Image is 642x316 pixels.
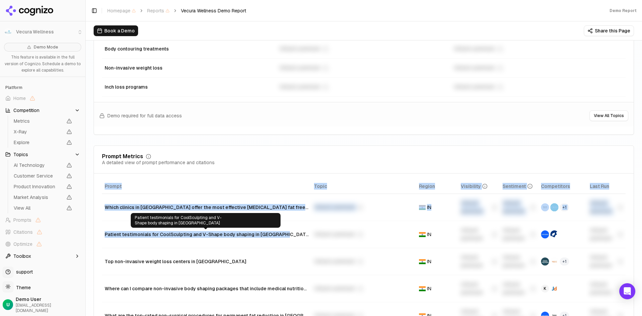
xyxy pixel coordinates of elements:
div: Visibility [461,183,488,190]
nav: breadcrumb [107,7,246,14]
span: Demo required for full data access [107,112,182,119]
img: IN flag [419,286,426,291]
span: Market Analysis [14,194,63,201]
div: Unlock premium [461,253,497,270]
span: Optimize [13,241,32,247]
div: Unlock premium [454,64,623,72]
span: Region [419,183,435,190]
span: Competitors [541,183,570,190]
th: Region [416,179,458,194]
img: kaya clinic [541,203,549,211]
p: Patient testimonials for CoolSculpting and V-Shape body shaping in [GEOGRAPHIC_DATA] [135,215,277,226]
div: Sentiment [503,183,533,190]
span: Toolbox [13,253,31,259]
div: Unlock premium [461,199,497,215]
div: Unlock premium [314,285,413,293]
div: Where can I compare non-invasive body shaping packages that include medical nutrition support in ... [105,285,309,292]
button: Share this Page [584,25,634,36]
div: Top non-invasive weight loss centers in [GEOGRAPHIC_DATA] [105,258,309,265]
span: IN [427,285,431,292]
span: [EMAIL_ADDRESS][DOMAIN_NAME] [16,303,83,313]
span: Topics [13,151,28,158]
div: Unlock premium [461,281,497,297]
span: K [541,285,549,293]
div: Unlock premium [590,281,623,297]
div: Platform [3,82,83,93]
span: U [6,301,10,308]
p: This feature is available in the full version of Cognizo. Schedule a demo to explore all capabili... [4,54,81,74]
span: IN [427,258,431,265]
span: Reports [147,7,170,14]
img: IN flag [419,205,426,210]
img: IN flag [419,259,426,264]
div: Demo Report [610,8,637,13]
button: Book a Demo [94,25,138,36]
span: View All [14,205,63,211]
span: Topic [314,183,327,190]
img: vlcc [550,257,558,266]
div: Unlock premium [314,203,413,211]
span: + 1 [560,203,569,211]
div: Body contouring treatments [105,45,274,52]
th: sentiment [500,179,538,194]
span: Citations [13,229,33,235]
img: kosmoderma [550,230,558,238]
span: Theme [13,285,31,291]
div: Non-invasive weight loss [105,65,274,71]
div: Unlock premium [454,83,623,91]
span: Competition [13,107,39,114]
span: + 1 [560,257,569,266]
div: Patient testimonials for CoolSculpting and V-Shape body shaping in [GEOGRAPHIC_DATA] [105,231,309,238]
span: AI Technology [14,162,63,169]
div: A detailed view of prompt performance and citations [102,159,215,166]
div: Unlock premium [590,226,623,242]
th: Topic [311,179,416,194]
img: IN flag [419,232,426,237]
span: IN [427,204,431,211]
div: Unlock premium [279,83,448,91]
div: Unlock premium [279,64,448,72]
th: Competitors [538,179,587,194]
div: Open Intercom Messenger [619,283,635,299]
span: Metrics [14,118,63,124]
div: Unlock premium [461,226,497,242]
div: Unlock premium [503,199,536,215]
span: Demo Mode [34,44,58,50]
img: coolsculpting [541,230,549,238]
button: Competition [3,105,83,116]
span: Homepage [107,7,136,14]
div: Unlock premium [503,281,536,297]
div: Unlock premium [314,257,413,266]
span: X-Ray [14,128,63,135]
div: Unlock premium [314,230,413,238]
img: oliva [550,203,558,211]
span: Prompts [13,217,31,223]
div: Unlock premium [279,45,448,53]
div: Prompt Metrics [102,154,143,159]
img: justdial [550,285,558,293]
div: Unlock premium [503,226,536,242]
div: Unlock premium [590,199,623,215]
span: Product Innovation [14,183,63,190]
span: Vecura Wellness Demo Report [181,7,246,14]
button: View All Topics [590,110,628,121]
div: Unlock premium [454,45,623,53]
th: brandMentionRate [458,179,500,194]
span: Customer Service [14,173,63,179]
th: Prompt [102,179,311,194]
div: Unlock premium [590,253,623,270]
button: Topics [3,149,83,160]
span: Home [13,95,26,102]
span: Demo User [16,296,83,303]
span: Explore [14,139,63,146]
div: Unlock premium [503,253,536,270]
div: Which clinics in [GEOGRAPHIC_DATA] offer the most effective [MEDICAL_DATA] fat freezing treatment... [105,204,309,211]
th: Last Run [587,179,626,194]
span: IN [427,231,431,238]
button: Toolbox [3,251,83,261]
img: labelle [541,257,549,266]
span: Prompt [105,183,122,190]
div: Inch loss programs [105,84,274,90]
span: support [13,269,33,275]
span: Last Run [590,183,609,190]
